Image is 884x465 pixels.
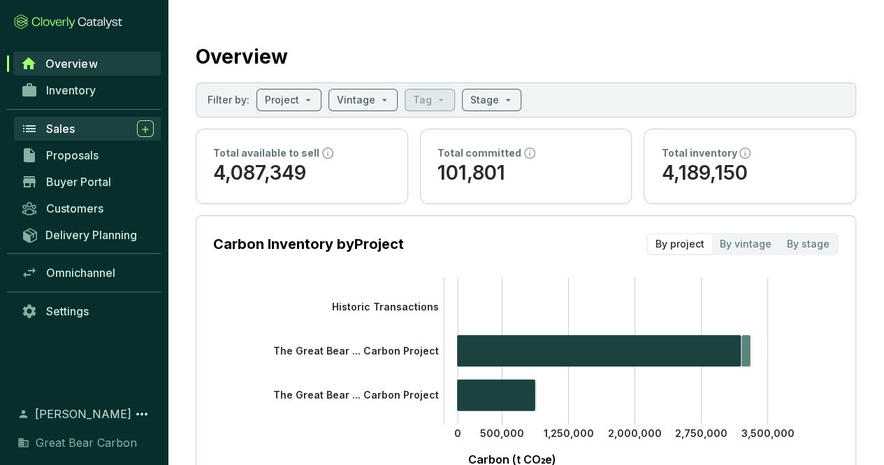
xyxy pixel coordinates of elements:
div: By stage [779,234,837,254]
a: Customers [14,196,161,220]
a: Delivery Planning [14,223,161,246]
h2: Overview [196,42,288,71]
p: 101,801 [437,160,615,187]
p: Total available to sell [213,146,319,160]
a: Omnichannel [14,261,161,285]
tspan: The Great Bear ... Carbon Project [273,389,439,401]
a: Proposals [14,143,161,167]
tspan: 2,000,000 [608,427,662,439]
div: segmented control [646,233,839,255]
p: Carbon Inventory by Project [213,234,404,254]
p: 4,189,150 [661,160,839,187]
span: Sales [46,122,75,136]
span: Omnichannel [46,266,115,280]
tspan: 1,250,000 [543,427,593,439]
p: Tag [413,93,432,107]
a: Settings [14,299,161,323]
a: Buyer Portal [14,170,161,194]
span: Settings [46,304,89,318]
tspan: 0 [454,427,461,439]
tspan: The Great Bear ... Carbon Project [273,345,439,357]
p: Total inventory [661,146,737,160]
span: Delivery Planning [45,228,137,242]
tspan: 3,500,000 [741,427,794,439]
div: By project [648,234,712,254]
span: Proposals [46,148,99,162]
span: Inventory [46,83,96,97]
a: Inventory [14,78,161,102]
span: Customers [46,201,103,215]
p: Filter by: [208,93,249,107]
span: [PERSON_NAME] [35,406,131,422]
a: Sales [14,117,161,141]
span: Overview [45,57,97,71]
tspan: Historic Transactions [332,300,439,312]
span: Great Bear Carbon [36,434,137,451]
tspan: 500,000 [480,427,524,439]
p: Total committed [437,146,521,160]
div: By vintage [712,234,779,254]
span: Buyer Portal [46,175,111,189]
p: 4,087,349 [213,160,391,187]
tspan: 2,750,000 [675,427,727,439]
a: Overview [13,52,161,76]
